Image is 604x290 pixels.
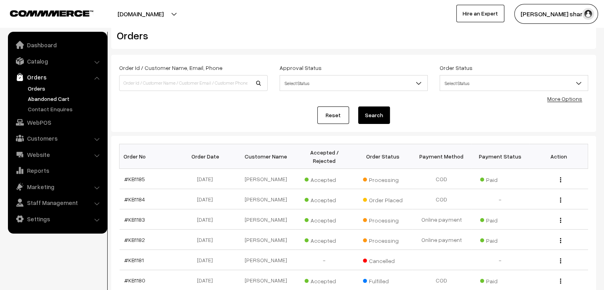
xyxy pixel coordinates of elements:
[178,230,237,250] td: [DATE]
[363,255,403,265] span: Cancelled
[10,212,104,226] a: Settings
[124,216,145,223] a: #KB1183
[10,195,104,210] a: Staff Management
[412,189,471,209] td: COD
[26,105,104,113] a: Contact Enquires
[560,177,561,182] img: Menu
[363,194,403,204] span: Order Placed
[178,144,237,169] th: Order Date
[412,169,471,189] td: COD
[514,4,598,24] button: [PERSON_NAME] sharm…
[10,8,79,17] a: COMMMERCE
[10,38,104,52] a: Dashboard
[178,189,237,209] td: [DATE]
[363,275,403,285] span: Fulfilled
[440,75,588,91] span: Select Status
[480,275,520,285] span: Paid
[280,75,428,91] span: Select Status
[124,277,145,284] a: #KB1180
[480,174,520,184] span: Paid
[124,236,145,243] a: #KB1182
[280,64,322,72] label: Approval Status
[10,70,104,84] a: Orders
[560,197,561,203] img: Menu
[26,95,104,103] a: Abandoned Cart
[10,131,104,145] a: Customers
[358,106,390,124] button: Search
[26,84,104,93] a: Orders
[560,278,561,284] img: Menu
[124,196,145,203] a: #KB1184
[178,169,237,189] td: [DATE]
[10,54,104,68] a: Catalog
[237,250,295,270] td: [PERSON_NAME]
[480,214,520,224] span: Paid
[471,250,530,270] td: -
[440,76,588,90] span: Select Status
[354,144,413,169] th: Order Status
[560,238,561,243] img: Menu
[560,258,561,263] img: Menu
[471,189,530,209] td: -
[456,5,504,22] a: Hire an Expert
[124,257,144,263] a: #KB1181
[119,64,222,72] label: Order Id / Customer Name, Email, Phone
[10,147,104,162] a: Website
[119,75,268,91] input: Order Id / Customer Name / Customer Email / Customer Phone
[10,115,104,130] a: WebPOS
[412,144,471,169] th: Payment Method
[412,230,471,250] td: Online payment
[480,234,520,245] span: Paid
[305,234,344,245] span: Accepted
[529,144,588,169] th: Action
[440,64,473,72] label: Order Status
[178,209,237,230] td: [DATE]
[237,189,295,209] td: [PERSON_NAME]
[124,176,145,182] a: #KB1185
[237,144,295,169] th: Customer Name
[547,95,582,102] a: More Options
[237,209,295,230] td: [PERSON_NAME]
[117,29,267,42] h2: Orders
[363,234,403,245] span: Processing
[10,10,93,16] img: COMMMERCE
[90,4,191,24] button: [DOMAIN_NAME]
[582,8,594,20] img: user
[317,106,349,124] a: Reset
[10,163,104,178] a: Reports
[120,144,178,169] th: Order No
[305,174,344,184] span: Accepted
[560,218,561,223] img: Menu
[10,180,104,194] a: Marketing
[178,250,237,270] td: [DATE]
[471,144,530,169] th: Payment Status
[295,144,354,169] th: Accepted / Rejected
[237,169,295,189] td: [PERSON_NAME]
[280,76,428,90] span: Select Status
[237,230,295,250] td: [PERSON_NAME]
[363,214,403,224] span: Processing
[305,275,344,285] span: Accepted
[305,194,344,204] span: Accepted
[295,250,354,270] td: -
[305,214,344,224] span: Accepted
[363,174,403,184] span: Processing
[412,209,471,230] td: Online payment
